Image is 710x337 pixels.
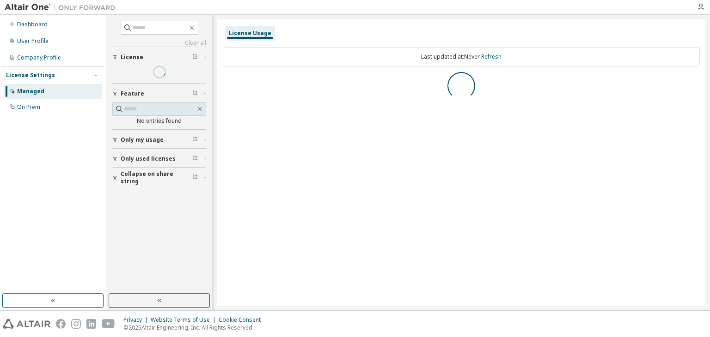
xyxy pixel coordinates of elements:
[192,90,198,97] span: Clear filter
[229,30,271,37] div: License Usage
[123,316,151,324] div: Privacy
[17,103,40,111] div: On Prem
[112,47,206,67] button: License
[151,316,219,324] div: Website Terms of Use
[219,316,266,324] div: Cookie Consent
[192,136,198,144] span: Clear filter
[112,168,206,188] button: Collapse on share string
[56,319,66,329] img: facebook.svg
[17,37,49,45] div: User Profile
[192,54,198,61] span: Clear filter
[112,130,206,150] button: Only my usage
[121,90,144,97] span: Feature
[121,155,176,162] span: Only used licenses
[112,117,206,125] div: No entries found
[17,21,48,28] div: Dashboard
[481,53,502,60] a: Refresh
[112,149,206,169] button: Only used licenses
[123,324,266,331] p: © 2025 Altair Engineering, Inc. All Rights Reserved.
[6,72,55,79] div: License Settings
[86,319,96,329] img: linkedin.svg
[17,54,61,61] div: Company Profile
[5,3,120,12] img: Altair One
[112,84,206,104] button: Feature
[112,39,206,47] a: Clear all
[223,47,700,66] div: Last updated at: Never
[17,88,44,95] div: Managed
[71,319,81,329] img: instagram.svg
[192,174,198,181] span: Clear filter
[192,155,198,162] span: Clear filter
[3,319,50,329] img: altair_logo.svg
[121,136,164,144] span: Only my usage
[121,170,192,185] span: Collapse on share string
[102,319,115,329] img: youtube.svg
[121,54,143,61] span: License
